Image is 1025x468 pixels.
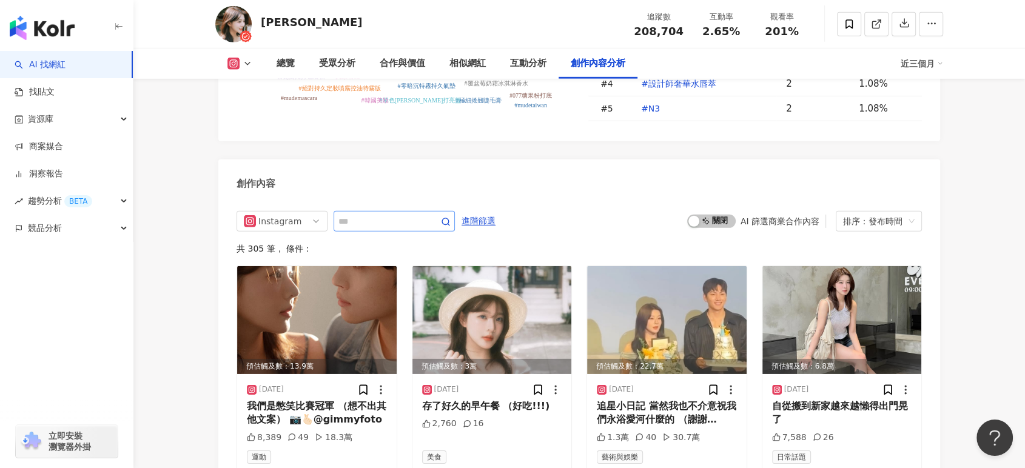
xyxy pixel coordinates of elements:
[422,399,562,413] div: 存了好久的早午餐 （好吃!!!)
[380,56,425,71] div: 合作與價值
[587,266,747,374] div: post-image預估觸及數：22.7萬
[843,212,904,231] div: 排序：發布時間
[412,266,572,374] div: post-image預估觸及數：3萬
[28,215,62,242] span: 競品分析
[15,168,63,180] a: 洞察報告
[509,92,552,99] tspan: #077糖果粉打底
[628,72,729,96] button: #設計師奢華水唇萃
[461,211,496,230] button: 進階篩選
[259,384,284,395] div: [DATE]
[859,77,910,90] div: 1.08%
[634,11,684,23] div: 追蹤數
[762,266,922,374] div: post-image預估觸及數：6.8萬
[762,266,922,374] img: post-image
[702,25,740,38] span: 2.65%
[597,450,643,464] span: 藝術與娛樂
[15,141,63,153] a: 商案媒合
[456,97,502,104] tspan: #極細捲翹睫毛膏
[412,266,572,374] img: post-image
[434,384,459,395] div: [DATE]
[277,56,295,71] div: 總覽
[772,399,912,427] div: 自從搬到新家越來越懶得出門晃了
[859,102,910,115] div: 1.08%
[765,25,799,38] span: 201%
[16,425,118,458] a: chrome extension立即安裝 瀏覽器外掛
[287,432,309,444] div: 49
[462,212,496,231] span: 進階篩選
[587,359,747,374] div: 預估觸及數：22.7萬
[786,77,849,90] div: 2
[15,197,23,206] span: rise
[247,399,387,427] div: 我們是憋笑比賽冠軍 （想不出其他文案） 📷🫰🏻@gimmyfoto
[64,195,92,207] div: BETA
[281,95,318,101] tspan: #mudemascara
[514,102,547,109] tspan: #mudetaiwan
[237,266,397,374] div: post-image預估觸及數：13.9萬
[28,105,53,133] span: 資源庫
[641,79,716,89] span: #設計師奢華水唇萃
[741,216,819,226] div: AI 篩選商業合作內容
[15,86,55,98] a: 找貼文
[319,56,355,71] div: 受眾分析
[662,432,700,444] div: 30.7萬
[422,418,457,430] div: 2,760
[15,59,66,71] a: searchAI 找網紅
[762,359,922,374] div: 預估觸及數：6.8萬
[261,15,362,30] div: [PERSON_NAME]
[571,56,625,71] div: 創作內容分析
[237,177,275,190] div: 創作內容
[619,72,776,96] td: #設計師奢華水唇萃
[19,432,43,451] img: chrome extension
[597,399,737,427] div: 追星小日記 當然我也不介意祝我們永浴愛河什麼的 （謝謝 @bello.u_official 🥹🫰🏻)
[247,432,281,444] div: 8,389
[901,54,943,73] div: 近三個月
[10,16,75,40] img: logo
[361,97,389,104] tspan: #韓國美妝
[398,82,455,89] tspan: #零暗沉特霧持久氣墊
[635,432,656,444] div: 40
[463,418,484,430] div: 16
[215,6,252,42] img: KOL Avatar
[247,450,271,464] span: 運動
[237,266,397,374] img: post-image
[641,104,660,113] span: #N3
[784,384,809,395] div: [DATE]
[465,80,528,87] tspan: #覆盆莓奶霜冰淇淋香水
[976,420,1013,456] iframe: Help Scout Beacon - Open
[28,187,92,215] span: 趨勢分析
[772,432,807,444] div: 7,588
[449,56,486,71] div: 相似網紅
[609,384,634,395] div: [DATE]
[772,450,811,464] span: 日常話題
[299,85,381,92] tspan: #絕對持久定妝噴霧控油特霧版
[600,102,619,115] div: # 5
[412,359,572,374] div: 預估觸及數：3萬
[634,25,684,38] span: 208,704
[597,432,629,444] div: 1.3萬
[849,72,922,96] td: 1.08%
[510,56,546,71] div: 互動分析
[587,266,747,374] img: post-image
[813,432,834,444] div: 26
[380,97,461,104] tspan: #單色[PERSON_NAME]打亮盤
[698,11,744,23] div: 互動率
[258,212,298,231] div: Instagram
[628,96,673,121] button: #N3
[600,77,619,90] div: # 4
[619,96,776,121] td: #N3
[237,359,397,374] div: 預估觸及數：13.9萬
[237,244,922,253] div: 共 305 筆 ， 條件：
[786,102,849,115] div: 2
[759,11,805,23] div: 觀看率
[422,450,446,464] span: 美食
[849,96,922,121] td: 1.08%
[315,432,352,444] div: 18.3萬
[49,430,91,452] span: 立即安裝 瀏覽器外掛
